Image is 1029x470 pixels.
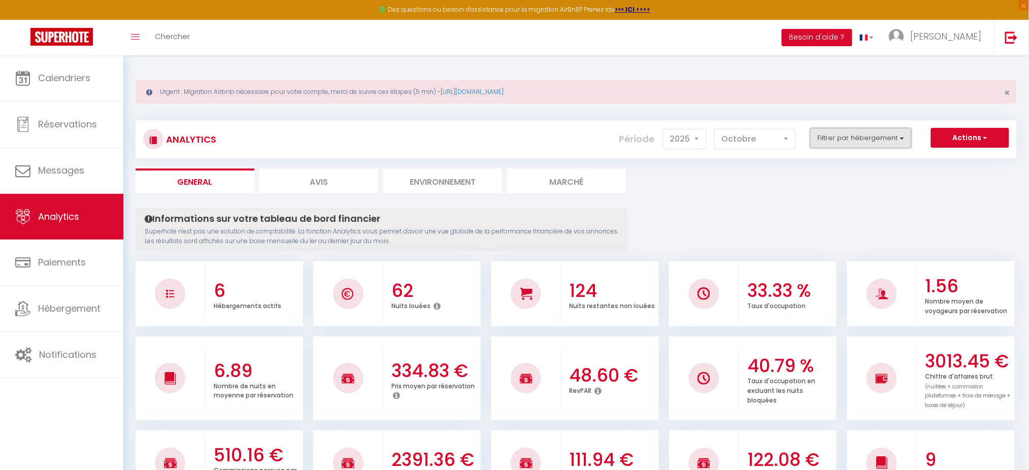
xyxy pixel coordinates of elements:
[38,118,97,130] span: Réservations
[259,169,378,193] li: Avis
[570,365,656,386] h3: 48.60 €
[214,299,281,310] p: Hébergements actifs
[38,210,79,223] span: Analytics
[136,169,254,193] li: General
[214,360,301,382] h3: 6.89
[391,360,478,382] h3: 334.83 €
[1005,31,1018,44] img: logout
[1005,86,1010,99] span: ×
[145,213,618,224] h4: Informations sur votre tableau de bord financier
[570,384,592,395] p: RevPAR
[147,20,197,55] a: Chercher
[615,5,650,14] a: >>> ICI <<<<
[931,128,1009,148] button: Actions
[391,380,475,390] p: Prix moyen par réservation
[214,445,301,466] h3: 510.16 €
[925,351,1012,372] h3: 3013.45 €
[441,87,504,96] a: [URL][DOMAIN_NAME]
[925,276,1012,297] h3: 1.56
[383,169,502,193] li: Environnement
[911,30,982,43] span: [PERSON_NAME]
[881,20,994,55] a: ... [PERSON_NAME]
[889,29,904,44] img: ...
[925,370,1011,410] p: Chiffre d'affaires brut
[507,169,626,193] li: Marché
[155,31,190,42] span: Chercher
[38,256,86,268] span: Paiements
[747,299,806,310] p: Taux d'occupation
[39,348,96,361] span: Notifications
[391,280,478,301] h3: 62
[925,295,1008,315] p: Nombre moyen de voyageurs par réservation
[38,164,84,177] span: Messages
[782,29,852,46] button: Besoin d'aide ?
[698,372,710,385] img: NO IMAGE
[214,280,301,301] h3: 6
[570,280,656,301] h3: 124
[747,355,834,377] h3: 40.79 %
[747,375,815,405] p: Taux d'occupation en excluant les nuits bloquées
[163,128,216,151] h3: Analytics
[1005,88,1010,97] button: Close
[747,280,834,301] h3: 33.33 %
[391,299,430,310] p: Nuits louées
[30,28,93,46] img: Super Booking
[38,302,101,315] span: Hébergement
[166,290,174,298] img: NO IMAGE
[810,128,912,148] button: Filtrer par hébergement
[570,299,655,310] p: Nuits restantes non louées
[145,227,618,246] p: Superhote n'est pas une solution de comptabilité. La fonction Analytics vous permet d'avoir une v...
[214,380,293,400] p: Nombre de nuits en moyenne par réservation
[38,72,90,84] span: Calendriers
[876,373,888,385] img: NO IMAGE
[619,128,655,150] label: Période
[136,80,1017,104] div: Urgent : Migration Airbnb nécessaire pour votre compte, merci de suivre ces étapes (5 min) -
[925,383,1011,410] span: (nuitées + commission plateformes + frais de ménage + taxes de séjour)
